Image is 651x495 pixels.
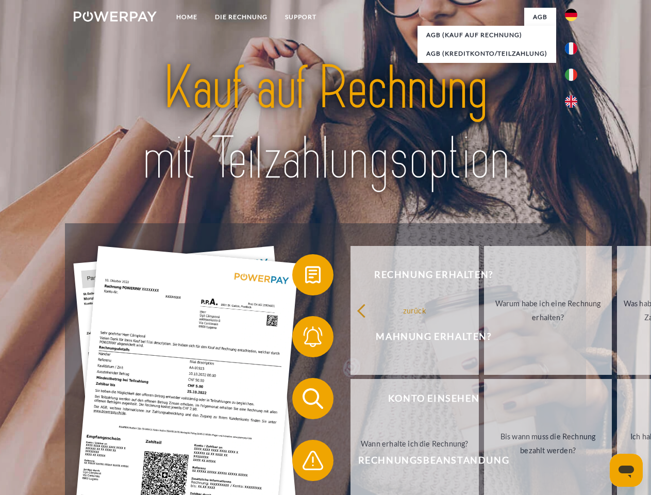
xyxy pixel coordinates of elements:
div: Bis wann muss die Rechnung bezahlt werden? [490,430,606,457]
img: qb_bell.svg [300,324,326,350]
a: AGB (Kauf auf Rechnung) [418,26,556,44]
img: de [565,9,577,21]
a: agb [524,8,556,26]
button: Rechnungsbeanstandung [292,440,560,481]
button: Konto einsehen [292,378,560,419]
button: Rechnung erhalten? [292,254,560,295]
div: zurück [357,303,473,317]
img: qb_bill.svg [300,262,326,288]
a: Home [168,8,206,26]
button: Mahnung erhalten? [292,316,560,357]
div: Wann erhalte ich die Rechnung? [357,436,473,450]
img: fr [565,42,577,55]
a: DIE RECHNUNG [206,8,276,26]
img: title-powerpay_de.svg [98,49,553,197]
a: SUPPORT [276,8,325,26]
img: logo-powerpay-white.svg [74,11,157,22]
img: it [565,69,577,81]
img: qb_warning.svg [300,448,326,473]
iframe: Schaltfläche zum Öffnen des Messaging-Fensters [610,454,643,487]
a: AGB (Kreditkonto/Teilzahlung) [418,44,556,63]
img: qb_search.svg [300,386,326,411]
div: Warum habe ich eine Rechnung erhalten? [490,296,606,324]
img: en [565,95,577,108]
